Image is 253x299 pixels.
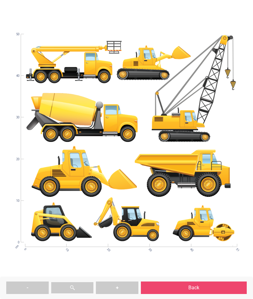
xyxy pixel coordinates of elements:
span: 40 [189,247,192,250]
span: 0 [9,241,20,245]
span: 50 [9,32,20,37]
span: 30 [147,247,151,250]
span: 40 [9,74,20,78]
span: 10 [64,247,67,250]
span: 30 [9,116,20,120]
span: 20 [106,247,109,250]
span: 10 [9,199,20,203]
span: 20 [9,157,20,162]
span: cm [14,244,19,249]
span: 51 [235,247,238,250]
button: Back [141,282,247,294]
button: + [96,282,138,294]
span: 0 [23,247,26,250]
button: - [6,282,49,294]
img: zoom [70,285,75,291]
